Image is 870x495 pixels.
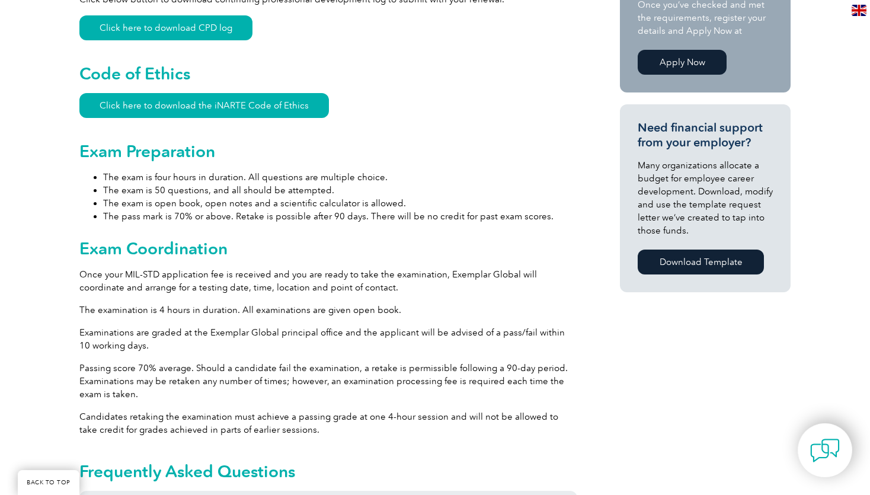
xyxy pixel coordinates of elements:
[79,362,577,401] p: Passing score 70% average. Should a candidate fail the examination, a retake is permissible follo...
[852,5,866,16] img: en
[638,50,727,75] a: Apply Now
[79,326,577,352] p: Examinations are graded at the Exemplar Global principal office and the applicant will be advised...
[79,268,577,294] p: Once your MIL-STD application fee is received and you are ready to take the examination, Exemplar...
[810,436,840,465] img: contact-chat.png
[18,470,79,495] a: BACK TO TOP
[79,410,577,436] p: Candidates retaking the examination must achieve a passing grade at one 4-hour session and will n...
[79,304,577,317] p: The examination is 4 hours in duration. All examinations are given open book.
[79,15,252,40] a: Click here to download CPD log
[638,120,773,150] h3: Need financial support from your employer?
[79,462,577,481] h2: Frequently Asked Questions
[79,142,577,161] h2: Exam Preparation
[103,171,577,184] li: The exam is four hours in duration. All questions are multiple choice.
[103,210,577,223] li: The pass mark is 70% or above. Retake is possible after 90 days. There will be no credit for past...
[79,239,577,258] h2: Exam Coordination
[638,159,773,237] p: Many organizations allocate a budget for employee career development. Download, modify and use th...
[79,64,577,83] h2: Code of Ethics
[79,93,329,118] a: Click here to download the iNARTE Code of Ethics
[103,184,577,197] li: The exam is 50 questions, and all should be attempted.
[638,250,764,274] a: Download Template
[103,197,577,210] li: The exam is open book, open notes and a scientific calculator is allowed.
